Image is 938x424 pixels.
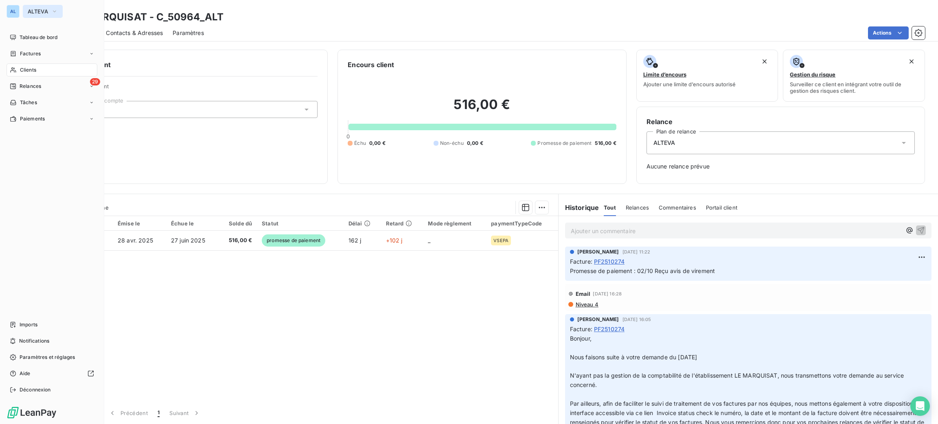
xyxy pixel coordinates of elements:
span: Portail client [706,204,737,211]
button: 1 [153,404,164,422]
span: 0,00 € [369,140,386,147]
span: Paramètres [173,29,204,37]
span: Clients [20,66,36,74]
span: Factures [20,50,41,57]
span: ALTEVA [653,139,675,147]
span: Imports [20,321,37,328]
span: Relances [20,83,41,90]
button: Suivant [164,404,206,422]
span: PF2510274 [594,257,625,266]
h2: 516,00 € [348,96,616,121]
div: Émise le [118,220,161,227]
span: 28 avr. 2025 [118,237,153,244]
img: Logo LeanPay [7,406,57,419]
span: 162 j [348,237,362,244]
button: Limite d’encoursAjouter une limite d’encours autorisé [636,50,778,102]
span: Commentaires [659,204,696,211]
h6: Relance [647,117,915,127]
span: Surveiller ce client en intégrant votre outil de gestion des risques client. [790,81,918,94]
span: Gestion du risque [790,71,835,78]
span: Aide [20,370,31,377]
span: PF2510274 [594,325,625,333]
div: Délai [348,220,376,227]
span: VSEPA [493,238,508,243]
span: Ajouter une limite d’encours autorisé [643,81,736,87]
span: Propriétés Client [66,83,318,94]
div: AL [7,5,20,18]
div: Échue le [171,220,213,227]
span: Promesse de paiement : 02/10 Reçu avis de virement [570,267,715,274]
div: Retard [386,220,419,227]
h6: Informations client [49,60,318,70]
span: Promesse de paiement [537,140,592,147]
span: 516,00 € [595,140,616,147]
span: [DATE] 11:22 [622,249,651,254]
span: Tableau de bord [20,34,57,41]
h6: Historique [559,203,599,212]
span: Relances [626,204,649,211]
button: Précédent [103,404,153,422]
span: _ [428,237,430,244]
h3: LE MARQUISAT - C_50964_ALT [72,10,224,24]
span: Email [576,291,591,297]
div: Statut [262,220,339,227]
span: ALTEVA [28,8,48,15]
span: Nous faisons suite à votre demande du [DATE] [570,354,697,361]
span: [DATE] 16:28 [593,291,622,296]
span: [DATE] 16:05 [622,317,651,322]
button: Gestion du risqueSurveiller ce client en intégrant votre outil de gestion des risques client. [783,50,925,102]
button: Actions [868,26,909,39]
span: [PERSON_NAME] [577,248,619,256]
span: Limite d’encours [643,71,686,78]
span: Notifications [19,337,49,345]
span: Tâches [20,99,37,106]
a: Aide [7,367,97,380]
div: Open Intercom Messenger [910,396,930,416]
div: Mode règlement [428,220,481,227]
span: [PERSON_NAME] [577,316,619,323]
span: Contacts & Adresses [106,29,163,37]
span: Non-échu [440,140,464,147]
span: N'ayant pas la gestion de la comptabilité de l'établissement LE MARQUISAT, nous transmettons votr... [570,372,906,388]
span: promesse de paiement [262,234,325,247]
div: paymentTypeCode [491,220,553,227]
span: 516,00 € [223,236,252,245]
span: Paiements [20,115,45,122]
span: 29 [90,78,100,85]
span: 27 juin 2025 [171,237,205,244]
span: Facture : [570,325,592,333]
span: Paramètres et réglages [20,354,75,361]
span: 0 [346,133,350,140]
span: Aucune relance prévue [647,162,915,170]
span: +102 j [386,237,403,244]
span: Échu [354,140,366,147]
span: Niveau 4 [575,301,598,308]
span: Tout [604,204,616,211]
span: Facture : [570,257,592,266]
span: 0,00 € [467,140,483,147]
span: Bonjour, [570,335,592,342]
span: 1 [158,409,160,417]
div: Solde dû [223,220,252,227]
span: Déconnexion [20,386,51,393]
h6: Encours client [348,60,394,70]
